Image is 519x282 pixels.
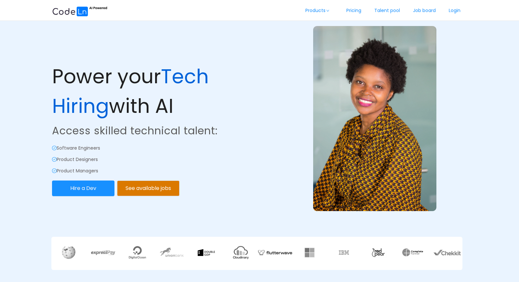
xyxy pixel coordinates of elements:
i: icon: check-circle [52,157,57,162]
p: Power your with AI [52,62,258,121]
img: ai.87e98a1d.svg [52,6,107,16]
p: Software Engineers [52,145,258,152]
img: cloud.8900efb9.webp [232,244,249,261]
img: fq4AAAAAAAAAAA= [304,248,315,258]
img: example [313,26,436,211]
button: See available jobs [117,181,180,196]
i: icon: check-circle [52,146,57,150]
i: icon: down [326,9,330,12]
i: icon: check-circle [52,168,57,173]
p: Product Managers [52,168,258,174]
img: xNYAAAAAA= [402,248,423,256]
span: Tech Hiring [52,63,209,120]
button: Hire a Dev [52,181,114,196]
img: chekkit.0bccf985.webp [433,250,461,255]
img: 3JiQAAAAAABZABt8ruoJIq32+N62SQO0hFKGtpKBtqUKlH8dAofS56CJ7FppICrj1pHkAOPKAAA= [370,247,387,259]
p: Access skilled technical talent: [52,123,258,139]
p: Product Designers [52,156,258,163]
img: digitalocean.9711bae0.webp [129,244,146,261]
img: wikipedia.924a3bd0.webp [62,246,75,259]
img: express.25241924.webp [91,250,115,255]
img: union.a1ab9f8d.webp [160,240,184,264]
img: gdp.f5de0a9d.webp [198,249,215,256]
img: ibm.f019ecc1.webp [339,250,349,255]
img: flutter.513ce320.webp [258,243,292,262]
